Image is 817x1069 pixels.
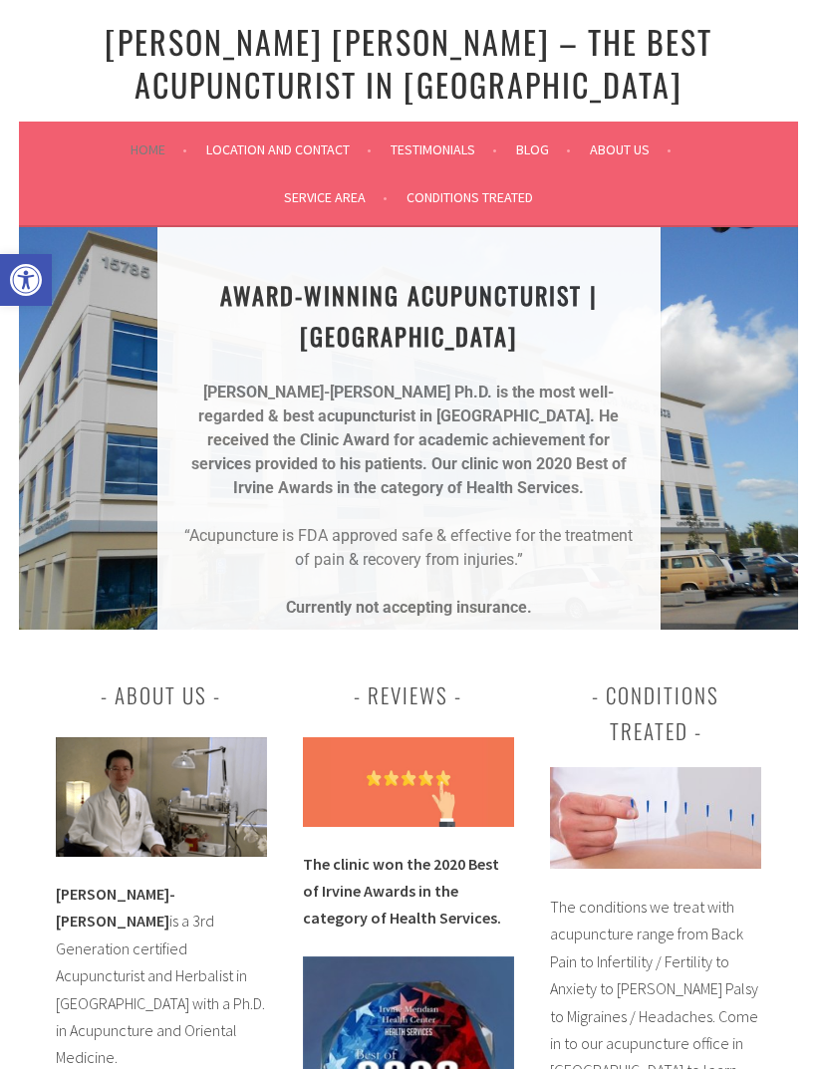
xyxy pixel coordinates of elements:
[56,677,268,713] h3: About Us
[56,884,175,931] b: [PERSON_NAME]-[PERSON_NAME]
[590,137,672,161] a: About Us
[407,185,533,209] a: Conditions Treated
[284,185,388,209] a: Service Area
[303,854,501,929] strong: The clinic won the 2020 Best of Irvine Awards in the category of Health Services.
[105,18,712,108] a: [PERSON_NAME] [PERSON_NAME] – The Best Acupuncturist In [GEOGRAPHIC_DATA]
[131,137,187,161] a: Home
[286,598,532,617] strong: Currently not accepting insurance.
[550,767,762,869] img: Irvine-Acupuncture-Conditions-Treated
[516,137,571,161] a: Blog
[550,677,762,749] h3: Conditions Treated
[206,137,372,161] a: Location and Contact
[391,137,497,161] a: Testimonials
[181,275,637,357] h1: AWARD-WINNING ACUPUNCTURIST | [GEOGRAPHIC_DATA]
[198,383,614,425] strong: [PERSON_NAME]-[PERSON_NAME] Ph.D. is the most well-regarded & best acupuncturist in [GEOGRAPHIC_D...
[191,406,627,497] strong: He received the Clinic Award for academic achievement for services provided to his patients. Our ...
[303,677,515,713] h3: Reviews
[56,737,268,856] img: best acupuncturist irvine
[181,524,637,572] p: “Acupuncture is FDA approved safe & effective for the treatment of pain & recovery from injuries.”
